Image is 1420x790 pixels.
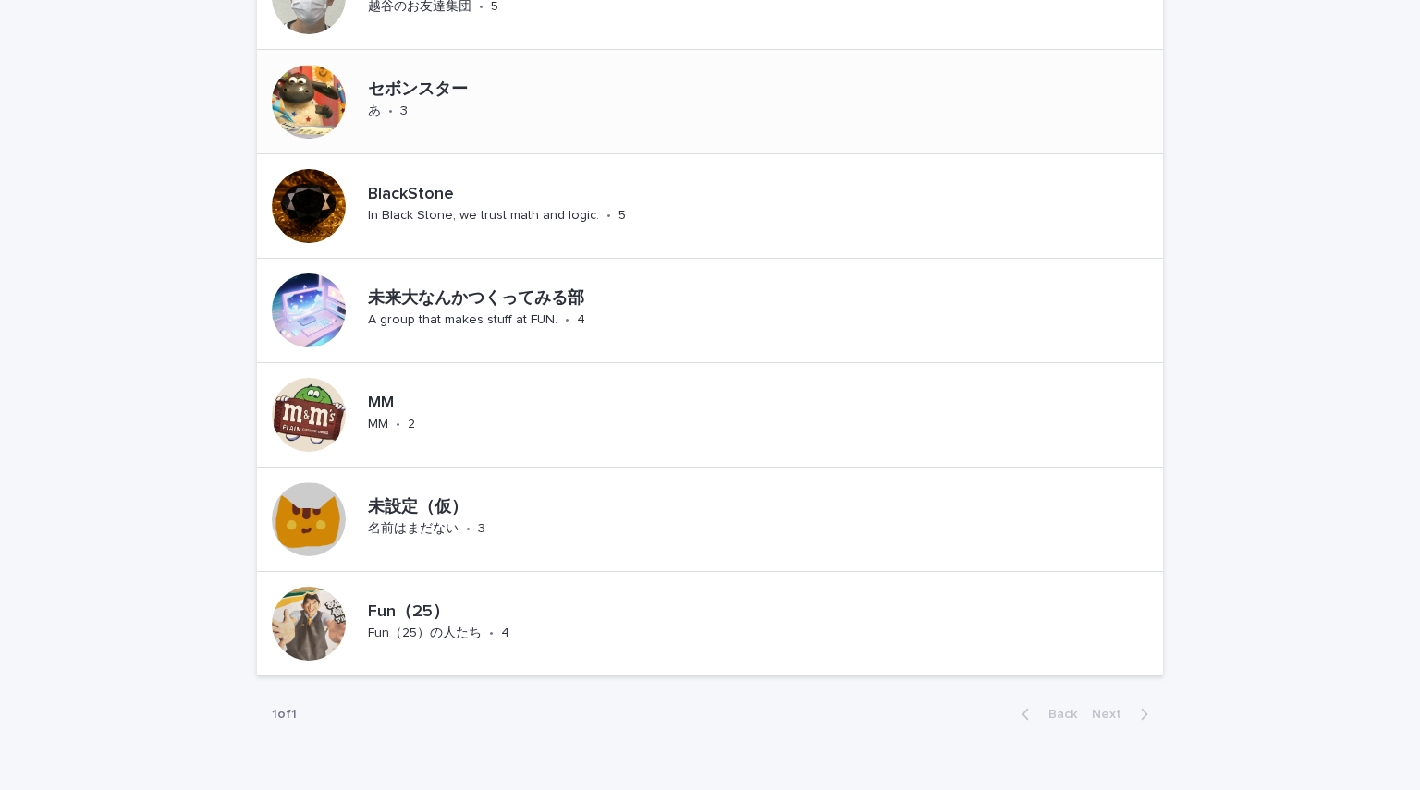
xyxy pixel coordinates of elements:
p: • [466,521,471,537]
p: • [606,208,611,224]
p: 3 [400,103,408,119]
p: セボンスター [368,80,508,101]
p: MM [368,394,441,414]
p: 3 [478,521,485,537]
a: 未来大なんかつくってみる部A group that makes stuff at FUN.•4 [257,259,1163,363]
a: MMMM•2 [257,363,1163,468]
p: 1 of 1 [257,692,312,737]
p: 未来大なんかつくってみる部 [368,289,802,310]
span: Next [1092,708,1132,721]
p: • [388,103,393,119]
button: Next [1084,706,1163,723]
a: セボンスターあ•3 [257,50,1163,154]
p: • [565,312,569,328]
p: • [396,417,400,432]
p: Fun（25） [368,602,591,623]
p: 5 [618,208,626,224]
p: 4 [501,626,509,641]
p: Fun（25）の人たち [368,626,482,641]
p: 4 [577,312,585,328]
p: A group that makes stuff at FUN. [368,312,557,328]
p: MM [368,417,388,432]
p: • [489,626,494,641]
p: 2 [408,417,415,432]
button: Back [1007,706,1084,723]
p: 名前はまだない [368,521,459,537]
span: Back [1037,708,1077,721]
a: 未設定（仮）名前はまだない•3 [257,468,1163,572]
a: BlackStoneIn Black Stone, we trust math and logic.•5 [257,154,1163,259]
p: In Black Stone, we trust math and logic. [368,208,599,224]
p: 未設定（仮） [368,498,585,518]
p: あ [368,103,381,119]
p: BlackStone [368,185,712,205]
a: Fun（25）Fun（25）の人たち•4 [257,572,1163,676]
